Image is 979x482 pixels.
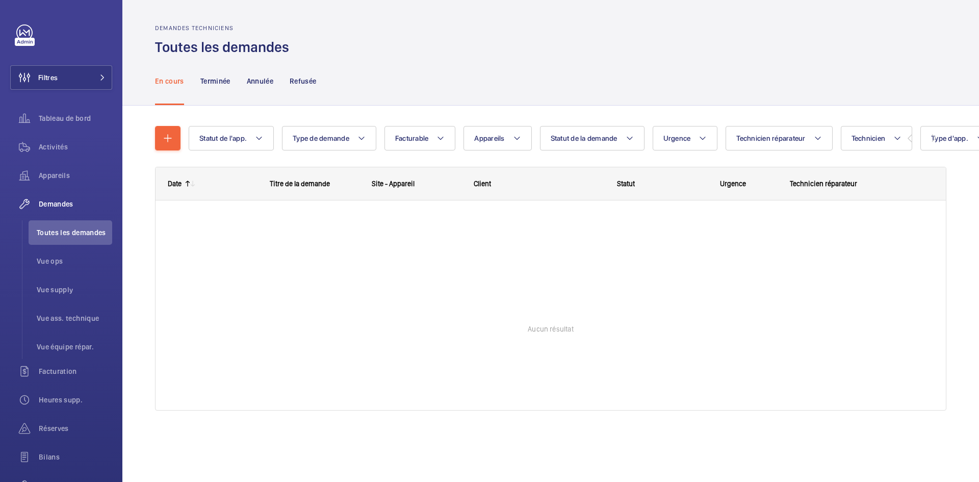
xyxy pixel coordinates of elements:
span: Titre de la demande [270,180,330,188]
p: Terminée [200,76,230,86]
span: Appareils [474,134,504,142]
h2: Demandes techniciens [155,24,295,32]
span: Technicien réparateur [736,134,805,142]
span: Client [474,180,491,188]
span: Activités [39,142,112,152]
span: Urgence [663,134,691,142]
button: Technicien [841,126,913,150]
h1: Toutes les demandes [155,38,295,57]
span: Technicien [852,134,886,142]
button: Technicien réparateur [726,126,832,150]
span: Filtres [38,72,58,83]
button: Appareils [463,126,531,150]
button: Urgence [653,126,718,150]
span: Statut de l'app. [199,134,247,142]
span: Vue ass. technique [37,313,112,323]
p: Refusée [290,76,316,86]
span: Type de demande [293,134,349,142]
span: Type d'app. [931,134,968,142]
span: Toutes les demandes [37,227,112,238]
span: Vue supply [37,285,112,295]
span: Urgence [720,180,746,188]
div: Date [168,180,182,188]
span: Statut [617,180,635,188]
button: Filtres [10,65,112,90]
button: Statut de l'app. [189,126,274,150]
span: Heures supp. [39,395,112,405]
button: Facturable [384,126,456,150]
span: Vue ops [37,256,112,266]
p: En cours [155,76,184,86]
span: Statut de la demande [551,134,617,142]
p: Annulée [247,76,273,86]
span: Réserves [39,423,112,434]
span: Vue équipe répar. [37,342,112,352]
button: Statut de la demande [540,126,645,150]
span: Demandes [39,199,112,209]
span: Facturation [39,366,112,376]
span: Facturable [395,134,429,142]
span: Appareils [39,170,112,181]
span: Tableau de bord [39,113,112,123]
span: Site - Appareil [372,180,415,188]
button: Type de demande [282,126,376,150]
span: Bilans [39,452,112,462]
span: Technicien réparateur [790,180,857,188]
